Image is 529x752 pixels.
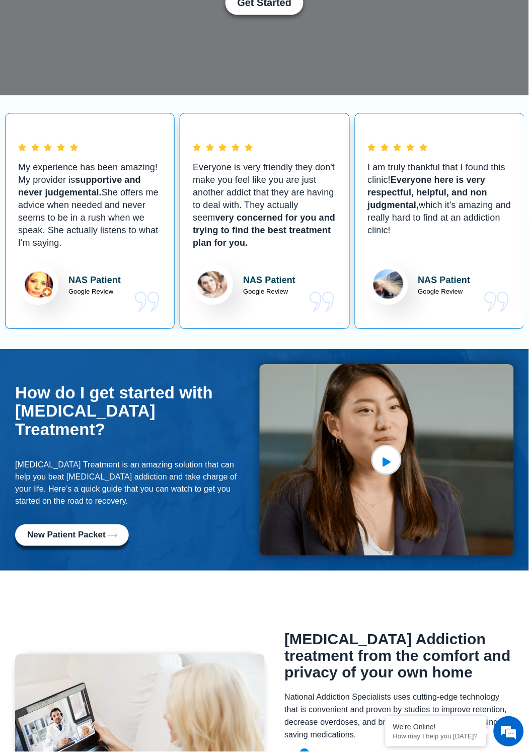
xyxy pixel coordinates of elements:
p: National Addiction Specialists uses cutting-edge technology that is convenient and proven by stud... [285,692,514,742]
strong: NAS Patient [68,276,121,285]
div: Minimize live chat window [165,5,189,29]
div: 1 / 5 [5,113,175,329]
b: very concerned for you and trying to find the best treatment plan for you. [193,213,335,248]
strong: NAS Patient [418,276,471,285]
img: Christina Review for National Addiction Specialists Top Rated Suboxone Clinic [193,265,233,305]
p: My experience has been amazing! My provider is She offers me advice when needed and never seems t... [18,162,162,250]
img: Amiee Review for National Addiction Specialists Top Rated Suboxone Clinic [368,265,408,305]
div: 2 / 5 [180,113,349,329]
span: Google Review [243,288,288,296]
b: Everyone here is very respectful, helpful, and non judgmental, [368,175,488,211]
img: Lisa Review for National Addiction Specialists Top Rated Suboxone Clinic [18,265,58,305]
div: Fill-out this new patient packet form to get started with Suboxone Treatment [15,525,245,546]
div: 3 / 5 [355,113,524,329]
h2: [MEDICAL_DATA] Addiction treatment from the comfort and privacy of your own home [285,632,514,681]
strong: NAS Patient [243,276,295,285]
a: video-popup [371,445,402,475]
textarea: Type your message and hit 'Enter' [5,275,192,310]
p: Everyone is very friendly they don't make you feel like you are just another addict that they are... [193,162,336,250]
span: New Patient Packet [27,531,106,540]
span: Google Review [68,288,113,296]
b: supportive and never judgemental. [18,175,141,198]
div: We're Online! [393,723,479,731]
p: How may I help you today? [393,733,479,740]
h2: How do I get started with [MEDICAL_DATA] Treatment? [15,384,245,439]
a: New Patient Packet [15,525,129,546]
div: Chat with us now [67,53,184,66]
p: [MEDICAL_DATA] Treatment is an amazing solution that can help you beat [MEDICAL_DATA] addiction a... [15,459,245,508]
p: I am truly thankful that I found this clinic! which it’s amazing and really hard to find at an ad... [368,162,511,250]
span: Google Review [418,288,463,296]
span: We're online! [58,127,139,229]
div: Navigation go back [11,52,26,67]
